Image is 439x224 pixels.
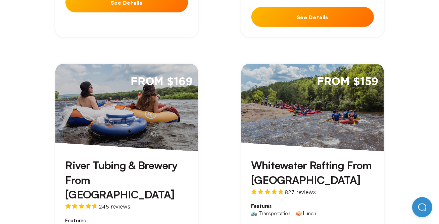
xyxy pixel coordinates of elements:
span: 245 reviews [99,204,130,209]
span: Features [251,203,374,210]
span: From $169 [131,75,193,89]
h3: River Tubing & Brewery From [GEOGRAPHIC_DATA] [65,158,188,202]
div: 🥪 Lunch [296,211,316,216]
div: 🚌 Transportation [251,211,290,216]
button: See Details [251,7,374,27]
iframe: Help Scout Beacon - Open [412,197,432,217]
h3: Whitewater Rafting From [GEOGRAPHIC_DATA] [251,158,374,187]
span: Features [65,217,188,224]
span: From $159 [317,75,379,89]
span: 827 reviews [285,189,316,195]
